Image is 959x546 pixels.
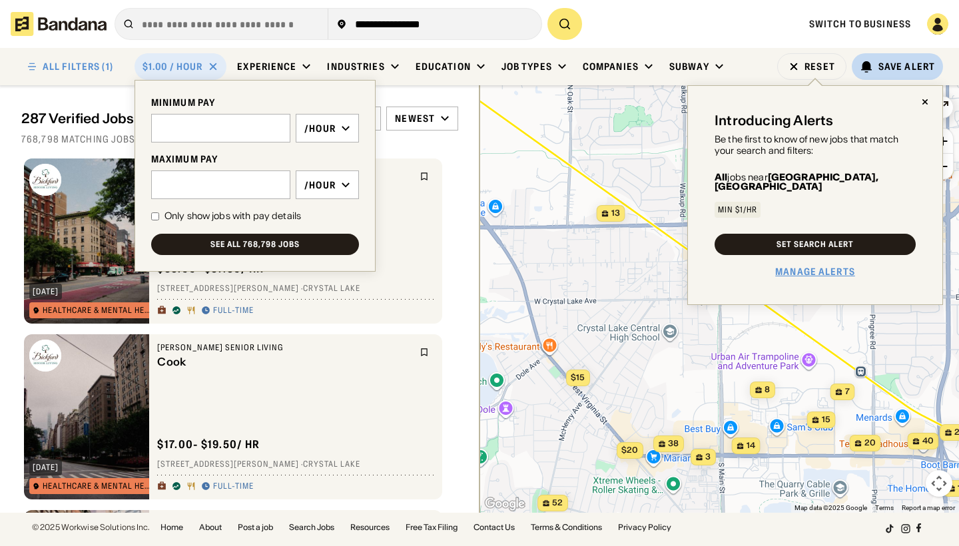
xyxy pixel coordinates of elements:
[875,504,894,511] a: Terms (opens in new tab)
[611,208,620,219] span: 13
[902,504,955,511] a: Report a map error
[33,463,59,471] div: [DATE]
[715,134,916,156] div: Be the first to know of new jobs that match your search and filters:
[43,62,113,71] div: ALL FILTERS (1)
[29,340,61,372] img: Bickford Senior Living logo
[795,504,867,511] span: Map data ©2025 Google
[777,240,853,248] div: Set Search Alert
[151,153,359,165] div: MAXIMUM PAY
[715,113,834,129] div: Introducing Alerts
[668,438,679,449] span: 38
[157,356,412,368] div: Cook
[715,171,727,183] b: All
[157,284,434,294] div: [STREET_ADDRESS][PERSON_NAME] · Crystal Lake
[747,440,755,451] span: 14
[531,523,602,531] a: Terms & Conditions
[406,523,458,531] a: Free Tax Filing
[43,306,152,314] div: Healthcare & Mental Health
[845,386,850,398] span: 7
[705,451,711,463] span: 3
[715,172,916,191] div: jobs near
[926,470,952,497] button: Map camera controls
[21,153,458,513] div: grid
[304,179,336,191] div: /hour
[718,206,757,214] div: Min $1/hr
[237,61,296,73] div: Experience
[157,342,412,353] div: [PERSON_NAME] Senior Living
[583,61,639,73] div: Companies
[151,97,359,109] div: MINIMUM PAY
[809,18,911,30] a: Switch to Business
[327,61,384,73] div: Industries
[571,372,585,382] span: $15
[765,384,770,396] span: 8
[775,266,855,278] a: Manage Alerts
[213,481,254,492] div: Full-time
[922,435,934,447] span: 40
[210,240,300,248] div: See all 768,798 jobs
[715,171,878,192] b: [GEOGRAPHIC_DATA], [GEOGRAPHIC_DATA]
[157,437,260,451] div: $ 17.00 - $19.50 / hr
[143,61,202,73] div: $1.00 / hour
[304,123,336,135] div: /hour
[501,61,552,73] div: Job Types
[483,495,527,513] a: Open this area in Google Maps (opens a new window)
[289,523,334,531] a: Search Jobs
[238,523,273,531] a: Post a job
[151,212,159,220] input: Only show jobs with pay details
[621,445,638,455] span: $20
[157,459,434,470] div: [STREET_ADDRESS][PERSON_NAME] · Crystal Lake
[164,210,301,223] div: Only show jobs with pay details
[395,113,435,125] div: Newest
[483,495,527,513] img: Google
[474,523,515,531] a: Contact Us
[11,12,107,36] img: Bandana logotype
[878,61,935,73] div: Save Alert
[669,61,709,73] div: Subway
[21,133,458,145] div: 768,798 matching jobs on [DOMAIN_NAME]
[552,497,563,509] span: 52
[618,523,671,531] a: Privacy Policy
[199,523,222,531] a: About
[213,306,254,316] div: Full-time
[864,437,876,449] span: 20
[32,523,150,531] div: © 2025 Workwise Solutions Inc.
[160,523,183,531] a: Home
[350,523,390,531] a: Resources
[43,482,152,490] div: Healthcare & Mental Health
[822,414,830,425] span: 15
[29,164,61,196] img: Bickford Senior Living logo
[33,288,59,296] div: [DATE]
[804,62,835,71] div: Reset
[416,61,471,73] div: Education
[21,111,289,127] div: 287 Verified Jobs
